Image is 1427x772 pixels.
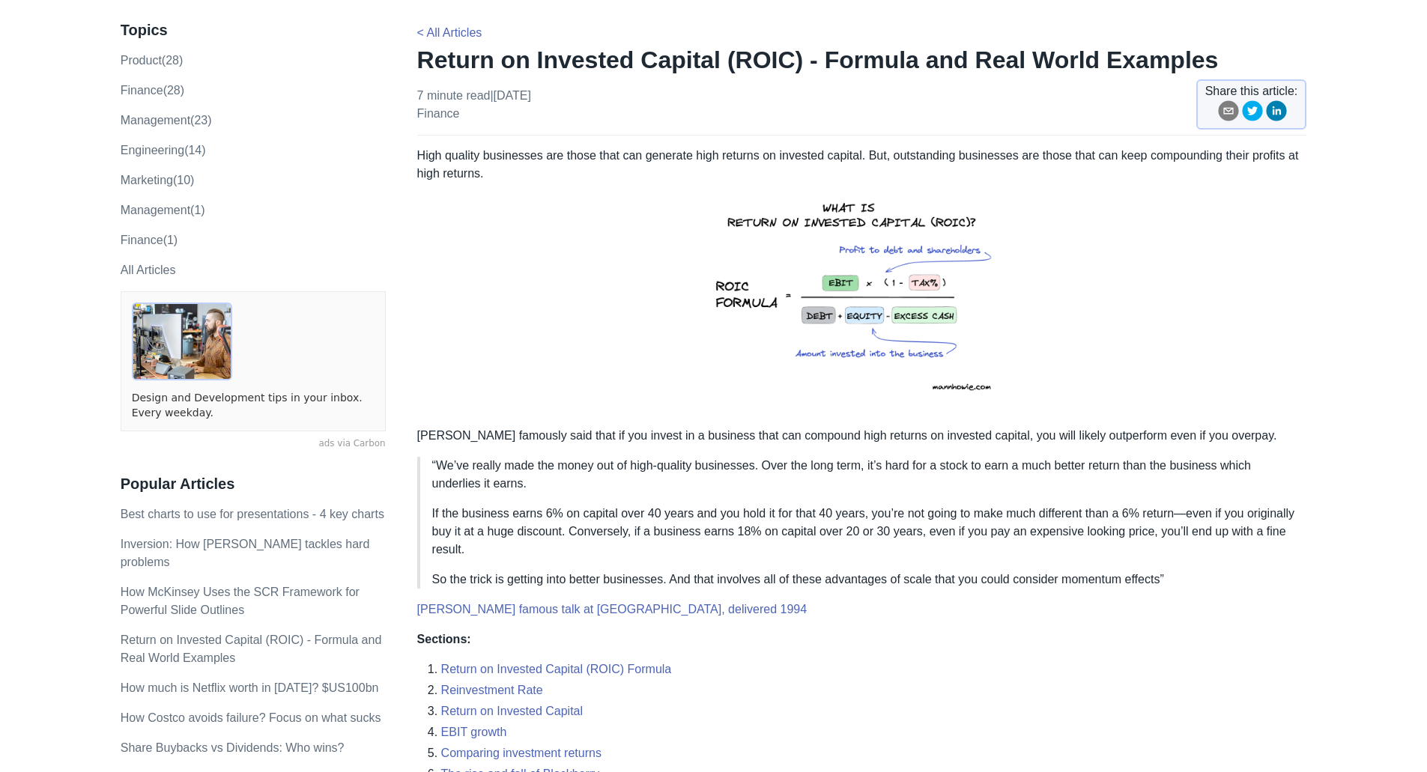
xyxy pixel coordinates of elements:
a: finance(28) [121,84,184,97]
a: product(28) [121,54,184,67]
a: Return on Invested Capital (ROIC) Formula [441,663,672,675]
h3: Topics [121,21,386,40]
a: < All Articles [417,26,482,39]
a: Return on Invested Capital [441,705,583,717]
p: “We’ve really made the money out of high-quality businesses. Over the long term, it’s hard for a ... [432,457,1295,493]
h3: Popular Articles [121,475,386,493]
a: How much is Netflix worth in [DATE]? $US100bn [121,681,379,694]
p: 7 minute read | [DATE] [417,87,531,123]
a: ads via Carbon [121,437,386,451]
p: [PERSON_NAME] famously said that if you invest in a business that can compound high returns on in... [417,427,1307,445]
button: linkedin [1266,100,1287,127]
a: Design and Development tips in your inbox. Every weekday. [132,391,375,420]
a: EBIT growth [441,726,507,738]
a: How McKinsey Uses the SCR Framework for Powerful Slide Outlines [121,586,360,616]
a: finance [417,107,460,120]
a: marketing(10) [121,174,195,186]
p: If the business earns 6% on capital over 40 years and you hold it for that 40 years, you’re not g... [432,505,1295,559]
a: Best charts to use for presentations - 4 key charts [121,508,384,520]
a: Reinvestment Rate [441,684,543,696]
a: Return on Invested Capital (ROIC) - Formula and Real World Examples [121,633,382,664]
button: email [1218,100,1239,127]
a: Finance(1) [121,234,178,246]
h1: Return on Invested Capital (ROIC) - Formula and Real World Examples [417,45,1307,75]
p: High quality businesses are those that can generate high returns on invested capital. But, outsta... [417,147,1307,415]
img: ads via Carbon [132,303,232,380]
a: How Costco avoids failure? Focus on what sucks [121,711,381,724]
a: Share Buybacks vs Dividends: Who wins? [121,741,345,754]
a: All Articles [121,264,176,276]
a: engineering(14) [121,144,206,156]
a: Management(1) [121,204,205,216]
img: return-on-invested-capital [696,183,1027,415]
a: Comparing investment returns [441,747,602,759]
button: twitter [1242,100,1263,127]
a: management(23) [121,114,212,127]
p: So the trick is getting into better businesses. And that involves all of these advantages of scal... [432,571,1295,589]
a: Inversion: How [PERSON_NAME] tackles hard problems [121,538,370,568]
span: Share this article: [1205,82,1298,100]
strong: Sections: [417,633,471,645]
a: [PERSON_NAME] famous talk at [GEOGRAPHIC_DATA], delivered 1994 [417,603,807,616]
